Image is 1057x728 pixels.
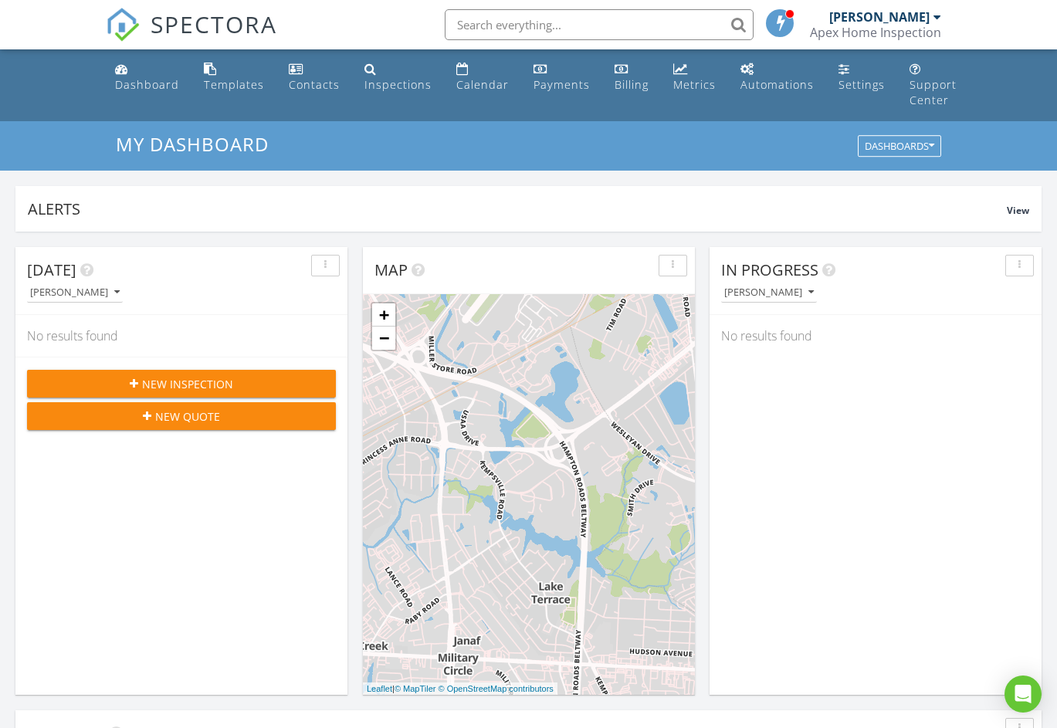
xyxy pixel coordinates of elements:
[15,315,347,357] div: No results found
[151,8,277,40] span: SPECTORA
[450,56,515,100] a: Calendar
[903,56,963,115] a: Support Center
[724,287,814,298] div: [PERSON_NAME]
[367,684,392,693] a: Leaflet
[109,56,185,100] a: Dashboard
[829,9,930,25] div: [PERSON_NAME]
[374,259,408,280] span: Map
[372,303,395,327] a: Zoom in
[155,408,220,425] span: New Quote
[289,77,340,92] div: Contacts
[832,56,891,100] a: Settings
[527,56,596,100] a: Payments
[608,56,655,100] a: Billing
[534,77,590,92] div: Payments
[673,77,716,92] div: Metrics
[30,287,120,298] div: [PERSON_NAME]
[363,682,557,696] div: |
[283,56,346,100] a: Contacts
[395,684,436,693] a: © MapTiler
[721,259,818,280] span: In Progress
[27,259,76,280] span: [DATE]
[358,56,438,100] a: Inspections
[198,56,270,100] a: Templates
[445,9,754,40] input: Search everything...
[27,370,336,398] button: New Inspection
[28,198,1007,219] div: Alerts
[1007,204,1029,217] span: View
[116,131,269,157] span: My Dashboard
[106,21,277,53] a: SPECTORA
[439,684,554,693] a: © OpenStreetMap contributors
[858,136,941,157] button: Dashboards
[456,77,509,92] div: Calendar
[810,25,941,40] div: Apex Home Inspection
[372,327,395,350] a: Zoom out
[615,77,649,92] div: Billing
[115,77,179,92] div: Dashboard
[740,77,814,92] div: Automations
[27,402,336,430] button: New Quote
[1004,676,1042,713] div: Open Intercom Messenger
[364,77,432,92] div: Inspections
[910,77,957,107] div: Support Center
[204,77,264,92] div: Templates
[734,56,820,100] a: Automations (Basic)
[142,376,233,392] span: New Inspection
[721,283,817,303] button: [PERSON_NAME]
[106,8,140,42] img: The Best Home Inspection Software - Spectora
[865,141,934,152] div: Dashboards
[838,77,885,92] div: Settings
[667,56,722,100] a: Metrics
[27,283,123,303] button: [PERSON_NAME]
[710,315,1042,357] div: No results found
